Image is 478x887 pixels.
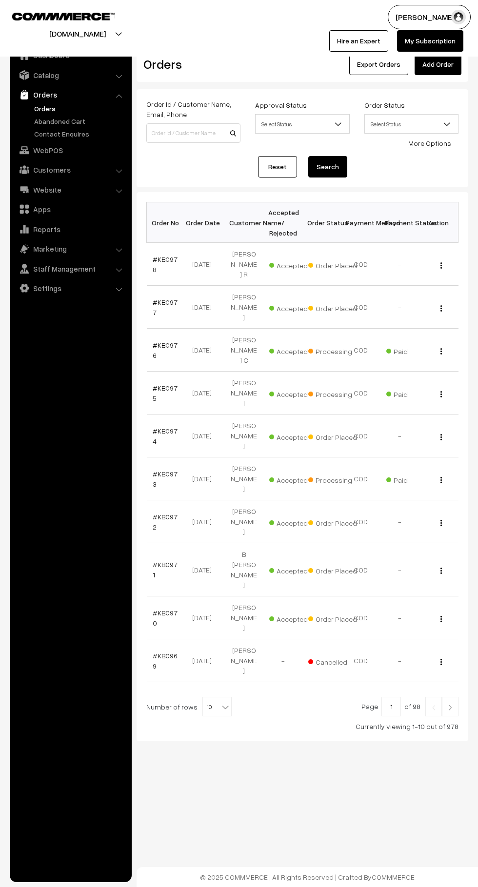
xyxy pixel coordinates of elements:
[146,702,198,712] span: Number of rows
[440,391,442,397] img: Menu
[224,372,263,414] td: [PERSON_NAME]
[386,344,435,356] span: Paid
[341,286,380,329] td: COD
[364,100,405,110] label: Order Status
[365,116,458,133] span: Select Status
[203,697,231,717] span: 10
[451,10,466,24] img: user
[32,116,128,126] a: Abandoned Cart
[308,156,347,177] button: Search
[341,329,380,372] td: COD
[380,286,419,329] td: -
[386,387,435,399] span: Paid
[269,611,318,624] span: Accepted
[185,457,224,500] td: [DATE]
[153,470,178,488] a: #KB0973
[255,100,307,110] label: Approval Status
[153,609,178,627] a: #KB0970
[269,430,318,442] span: Accepted
[224,543,263,596] td: B [PERSON_NAME]
[12,200,128,218] a: Apps
[308,611,357,624] span: Order Placed
[224,243,263,286] td: [PERSON_NAME] R
[256,116,349,133] span: Select Status
[185,596,224,639] td: [DATE]
[224,414,263,457] td: [PERSON_NAME]
[380,414,419,457] td: -
[308,515,357,528] span: Order Placed
[12,86,128,103] a: Orders
[269,515,318,528] span: Accepted
[397,30,463,52] a: My Subscription
[146,721,458,731] div: Currently viewing 1-10 out of 978
[224,500,263,543] td: [PERSON_NAME]
[185,414,224,457] td: [DATE]
[380,202,419,243] th: Payment Status
[302,202,341,243] th: Order Status
[440,262,442,269] img: Menu
[404,702,420,710] span: of 98
[153,384,178,402] a: #KB0975
[308,344,357,356] span: Processing
[361,702,378,710] span: Page
[12,181,128,198] a: Website
[429,705,438,710] img: Left
[146,123,240,143] input: Order Id / Customer Name / Customer Email / Customer Phone
[12,141,128,159] a: WebPOS
[308,387,357,399] span: Processing
[185,243,224,286] td: [DATE]
[380,543,419,596] td: -
[12,161,128,178] a: Customers
[137,867,478,887] footer: © 2025 COMMMERCE | All Rights Reserved | Crafted By
[440,520,442,526] img: Menu
[269,563,318,576] span: Accepted
[408,139,451,147] a: More Options
[380,243,419,286] td: -
[415,54,461,75] a: Add Order
[15,21,140,46] button: [DOMAIN_NAME]
[329,30,388,52] a: Hire an Expert
[308,301,357,314] span: Order Placed
[269,473,318,485] span: Accepted
[380,596,419,639] td: -
[258,156,297,177] a: Reset
[12,10,98,21] a: COMMMERCE
[419,202,458,243] th: Action
[32,129,128,139] a: Contact Enquires
[440,434,442,440] img: Menu
[12,66,128,84] a: Catalog
[380,500,419,543] td: -
[185,639,224,682] td: [DATE]
[255,114,349,134] span: Select Status
[153,651,178,670] a: #KB0969
[269,258,318,271] span: Accepted
[308,473,357,485] span: Processing
[341,414,380,457] td: COD
[185,372,224,414] td: [DATE]
[308,654,357,667] span: Cancelled
[224,639,263,682] td: [PERSON_NAME]
[440,659,442,665] img: Menu
[341,543,380,596] td: COD
[341,596,380,639] td: COD
[388,5,471,29] button: [PERSON_NAME]…
[440,348,442,355] img: Menu
[185,329,224,372] td: [DATE]
[12,220,128,238] a: Reports
[440,477,442,483] img: Menu
[440,568,442,574] img: Menu
[224,596,263,639] td: [PERSON_NAME]
[372,873,415,881] a: COMMMERCE
[269,387,318,399] span: Accepted
[224,329,263,372] td: [PERSON_NAME] C
[32,103,128,114] a: Orders
[440,616,442,622] img: Menu
[224,457,263,500] td: [PERSON_NAME]
[147,202,186,243] th: Order No
[446,705,455,710] img: Right
[146,99,240,119] label: Order Id / Customer Name, Email, Phone
[341,639,380,682] td: COD
[308,563,357,576] span: Order Placed
[263,639,302,682] td: -
[153,560,178,579] a: #KB0971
